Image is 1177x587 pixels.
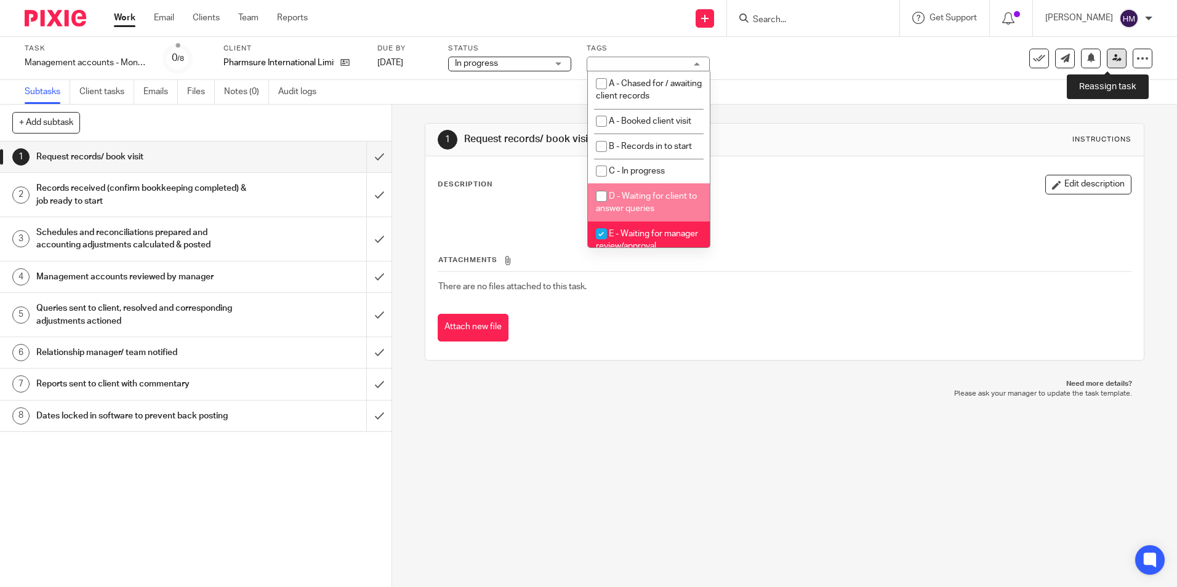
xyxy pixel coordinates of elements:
span: There are no files attached to this task. [438,282,587,291]
input: Search [752,15,862,26]
p: Description [438,180,492,190]
span: B - Records in to start [609,142,692,151]
h1: Schedules and reconciliations prepared and accounting adjustments calculated & posted [36,223,248,255]
div: 5 [12,306,30,324]
div: 7 [12,375,30,393]
div: 1 [12,148,30,166]
span: In progress [455,59,498,68]
h1: Records received (confirm bookkeeping completed) & job ready to start [36,179,248,210]
a: Subtasks [25,80,70,104]
a: Audit logs [278,80,326,104]
p: Please ask your manager to update the task template. [437,389,1131,399]
p: Need more details? [437,379,1131,389]
div: Instructions [1072,135,1131,145]
label: Status [448,44,571,54]
span: A - Chased for / awaiting client records [596,79,702,101]
h1: Request records/ book visit [36,148,248,166]
button: Attach new file [438,314,508,341]
span: Attachments [438,257,497,263]
div: 0 [172,51,184,65]
label: Client [223,44,362,54]
div: 6 [12,344,30,361]
label: Task [25,44,148,54]
img: Pixie [25,10,86,26]
a: Files [187,80,215,104]
h1: Dates locked in software to prevent back posting [36,407,248,425]
button: + Add subtask [12,112,80,133]
div: 4 [12,268,30,286]
div: 2 [12,186,30,204]
span: E - Waiting for manager review/approval [596,230,698,251]
span: C - In progress [609,167,665,175]
a: Email [154,12,174,24]
h1: Management accounts reviewed by manager [36,268,248,286]
p: [PERSON_NAME] [1045,12,1113,24]
label: Due by [377,44,433,54]
a: Emails [143,80,178,104]
a: Clients [193,12,220,24]
div: 1 [438,130,457,150]
div: Management accounts - Monthly [25,57,148,69]
h1: Request records/ book visit [464,133,811,146]
button: Edit description [1045,175,1131,194]
span: [DATE] [377,58,403,67]
h1: Queries sent to client, resolved and corresponding adjustments actioned [36,299,248,330]
span: D - Waiting for client to answer queries [596,192,697,214]
a: Notes (0) [224,80,269,104]
h1: Reports sent to client with commentary [36,375,248,393]
a: Work [114,12,135,24]
label: Tags [587,44,710,54]
a: Team [238,12,259,24]
div: 3 [12,230,30,247]
h1: Relationship manager/ team notified [36,343,248,362]
small: /8 [177,55,184,62]
p: Pharmsure International Limited [223,57,334,69]
span: A - Booked client visit [609,117,691,126]
a: Client tasks [79,80,134,104]
span: Get Support [930,14,977,22]
a: Reports [277,12,308,24]
img: svg%3E [1119,9,1139,28]
div: 8 [12,407,30,425]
